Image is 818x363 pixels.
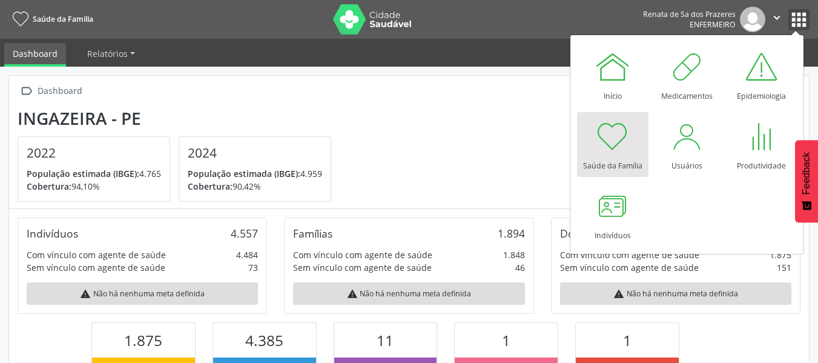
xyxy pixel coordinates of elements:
span: Enfermeiro [690,19,736,30]
div: 1.875 [770,248,791,261]
button:  [765,7,788,32]
div: Indivíduos [27,227,78,240]
a: Início [577,42,648,107]
div: Não há nenhuma meta definida [27,282,258,305]
a: Epidemiologia [726,42,797,107]
div: Sem vínculo com agente de saúde [560,261,699,274]
i:  [18,82,35,100]
div: Dashboard [35,82,84,100]
div: 1.894 [498,227,525,240]
div: Sem vínculo com agente de saúde [293,261,432,274]
p: 4.959 [188,167,322,180]
span: 1 [502,330,510,350]
img: img [740,7,765,32]
span: Saúde da Família [33,14,93,24]
i:  [770,11,783,24]
a: Medicamentos [651,42,723,107]
div: Domicílios [560,227,610,240]
a: Usuários [651,112,723,177]
a: Saúde da Família [8,9,93,29]
span: População estimada (IBGE): [27,168,139,179]
span: 4.385 [245,330,283,350]
i: warning [80,288,91,299]
i: warning [347,288,358,299]
a: Saúde da Família [577,112,648,177]
p: 94,10% [27,180,161,193]
i: warning [613,288,624,299]
span: 11 [377,330,394,350]
div: 73 [248,261,258,274]
div: Com vínculo com agente de saúde [27,248,166,261]
span: Relatórios [87,48,128,59]
div: 1.848 [503,248,525,261]
div: Famílias [293,227,332,240]
div: 151 [777,261,791,274]
a: Relatórios [79,43,143,64]
h4: 2024 [188,145,322,161]
div: Com vínculo com agente de saúde [293,248,432,261]
p: 90,42% [188,180,322,193]
span: Cobertura: [188,181,233,192]
div: 4.557 [231,227,258,240]
div: Sem vínculo com agente de saúde [27,261,165,274]
h4: 2022 [27,145,161,161]
button: apps [788,9,810,30]
span: População estimada (IBGE): [188,168,300,179]
div: 4.484 [236,248,258,261]
a: Indivíduos [577,182,648,247]
div: Não há nenhuma meta definida [293,282,524,305]
div: Renata de Sa dos Prazeres [643,9,736,19]
a: Dashboard [4,43,66,67]
div: Não há nenhuma meta definida [560,282,791,305]
p: 4.765 [27,167,161,180]
span: 1.875 [124,330,162,350]
span: Cobertura: [27,181,71,192]
div: Ingazeira - PE [18,108,340,128]
span: Feedback [801,152,812,195]
button: Feedback - Mostrar pesquisa [795,140,818,222]
span: 1 [623,330,632,350]
div: Com vínculo com agente de saúde [560,248,699,261]
div: 46 [515,261,525,274]
a:  Dashboard [18,82,84,100]
a: Produtividade [726,112,797,177]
